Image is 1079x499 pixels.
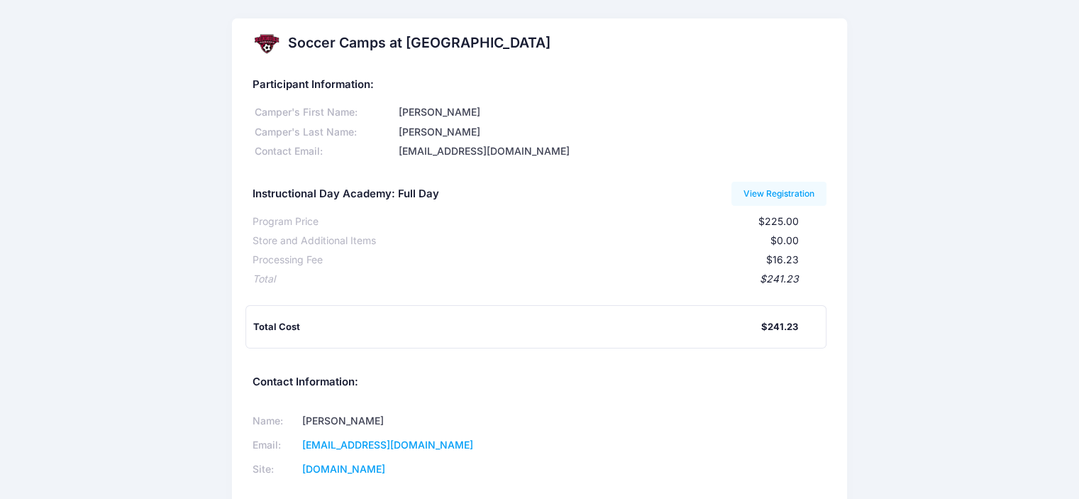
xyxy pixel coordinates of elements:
[761,320,798,334] div: $241.23
[323,253,799,268] div: $16.23
[396,105,826,120] div: [PERSON_NAME]
[275,272,799,287] div: $241.23
[253,320,761,334] div: Total Cost
[758,215,799,227] span: $225.00
[253,105,396,120] div: Camper's First Name:
[376,234,799,248] div: $0.00
[301,463,384,475] a: [DOMAIN_NAME]
[301,439,472,451] a: [EMAIL_ADDRESS][DOMAIN_NAME]
[253,410,297,434] td: Name:
[396,144,826,159] div: [EMAIL_ADDRESS][DOMAIN_NAME]
[253,253,323,268] div: Processing Fee
[253,434,297,458] td: Email:
[253,125,396,140] div: Camper's Last Name:
[253,188,439,201] h5: Instructional Day Academy: Full Day
[253,234,376,248] div: Store and Additional Items
[253,79,826,92] h5: Participant Information:
[253,144,396,159] div: Contact Email:
[253,458,297,482] td: Site:
[253,214,319,229] div: Program Price
[297,410,521,434] td: [PERSON_NAME]
[253,272,275,287] div: Total
[396,125,826,140] div: [PERSON_NAME]
[288,35,550,51] h2: Soccer Camps at [GEOGRAPHIC_DATA]
[731,182,827,206] a: View Registration
[253,376,826,389] h5: Contact Information:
